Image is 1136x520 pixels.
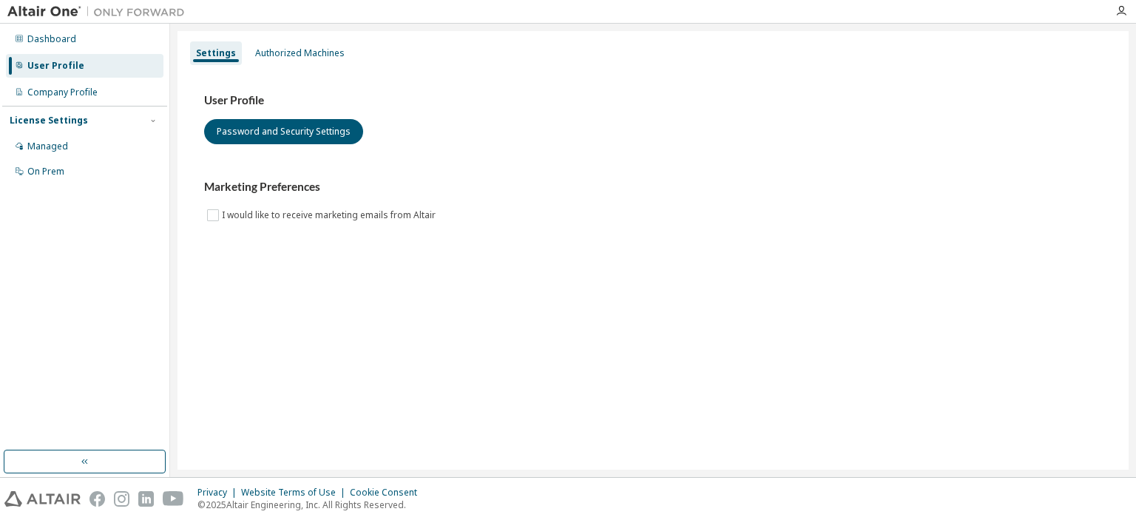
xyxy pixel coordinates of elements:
[27,166,64,178] div: On Prem
[241,487,350,499] div: Website Terms of Use
[27,87,98,98] div: Company Profile
[4,491,81,507] img: altair_logo.svg
[114,491,129,507] img: instagram.svg
[27,141,68,152] div: Managed
[204,180,1102,195] h3: Marketing Preferences
[10,115,88,126] div: License Settings
[27,60,84,72] div: User Profile
[138,491,154,507] img: linkedin.svg
[7,4,192,19] img: Altair One
[89,491,105,507] img: facebook.svg
[163,491,184,507] img: youtube.svg
[197,487,241,499] div: Privacy
[196,47,236,59] div: Settings
[222,206,439,224] label: I would like to receive marketing emails from Altair
[350,487,426,499] div: Cookie Consent
[204,119,363,144] button: Password and Security Settings
[197,499,426,511] p: © 2025 Altair Engineering, Inc. All Rights Reserved.
[27,33,76,45] div: Dashboard
[255,47,345,59] div: Authorized Machines
[204,93,1102,108] h3: User Profile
